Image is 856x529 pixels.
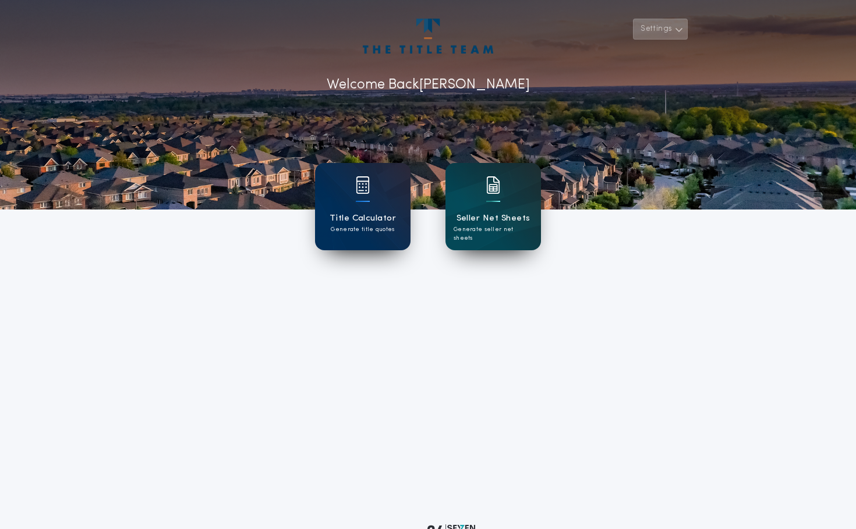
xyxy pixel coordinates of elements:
p: Welcome Back [PERSON_NAME] [327,74,530,95]
img: card icon [356,176,370,194]
img: account-logo [363,19,493,54]
button: Settings [633,19,688,40]
img: card icon [486,176,500,194]
h1: Seller Net Sheets [457,212,530,225]
a: card iconSeller Net SheetsGenerate seller net sheets [445,163,541,250]
p: Generate title quotes [331,225,394,234]
p: Generate seller net sheets [454,225,533,243]
a: card iconTitle CalculatorGenerate title quotes [315,163,411,250]
h1: Title Calculator [330,212,396,225]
